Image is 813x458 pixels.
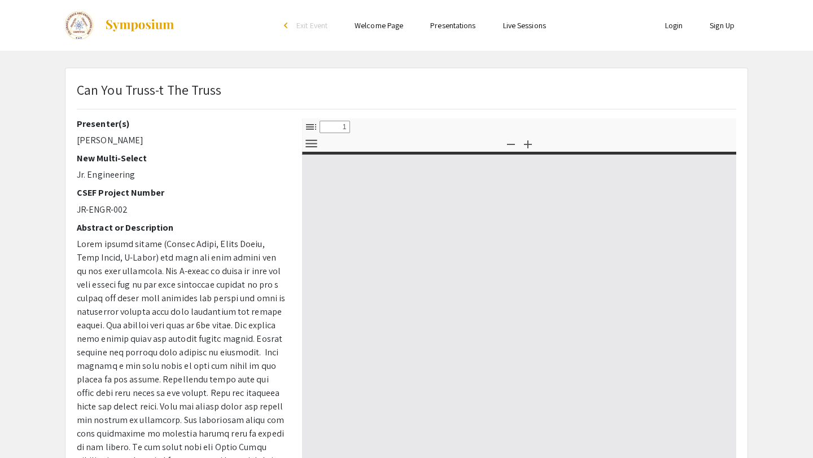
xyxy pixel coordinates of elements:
[77,80,222,100] p: Can You Truss-t The Truss
[77,187,285,198] h2: CSEF Project Number
[77,203,285,217] p: JR-ENGR-002
[320,121,350,133] input: Page
[710,20,735,30] a: Sign Up
[503,20,546,30] a: Live Sessions
[430,20,475,30] a: Presentations
[518,135,537,152] button: Zoom In
[301,118,321,135] button: Toggle Sidebar
[501,135,521,152] button: Zoom Out
[77,134,285,147] p: [PERSON_NAME]
[8,407,48,450] iframe: Chat
[104,19,175,32] img: Symposium by ForagerOne
[284,22,291,29] div: arrow_back_ios
[65,11,175,39] a: The 2024 Colorado Science & Engineering Fair
[665,20,683,30] a: Login
[77,222,285,233] h2: Abstract or Description
[77,118,285,129] h2: Presenter(s)
[65,11,93,39] img: The 2024 Colorado Science & Engineering Fair
[301,135,321,152] button: Tools
[296,20,327,30] span: Exit Event
[355,20,403,30] a: Welcome Page
[77,153,285,164] h2: New Multi-Select
[77,168,285,182] p: Jr. Engineering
